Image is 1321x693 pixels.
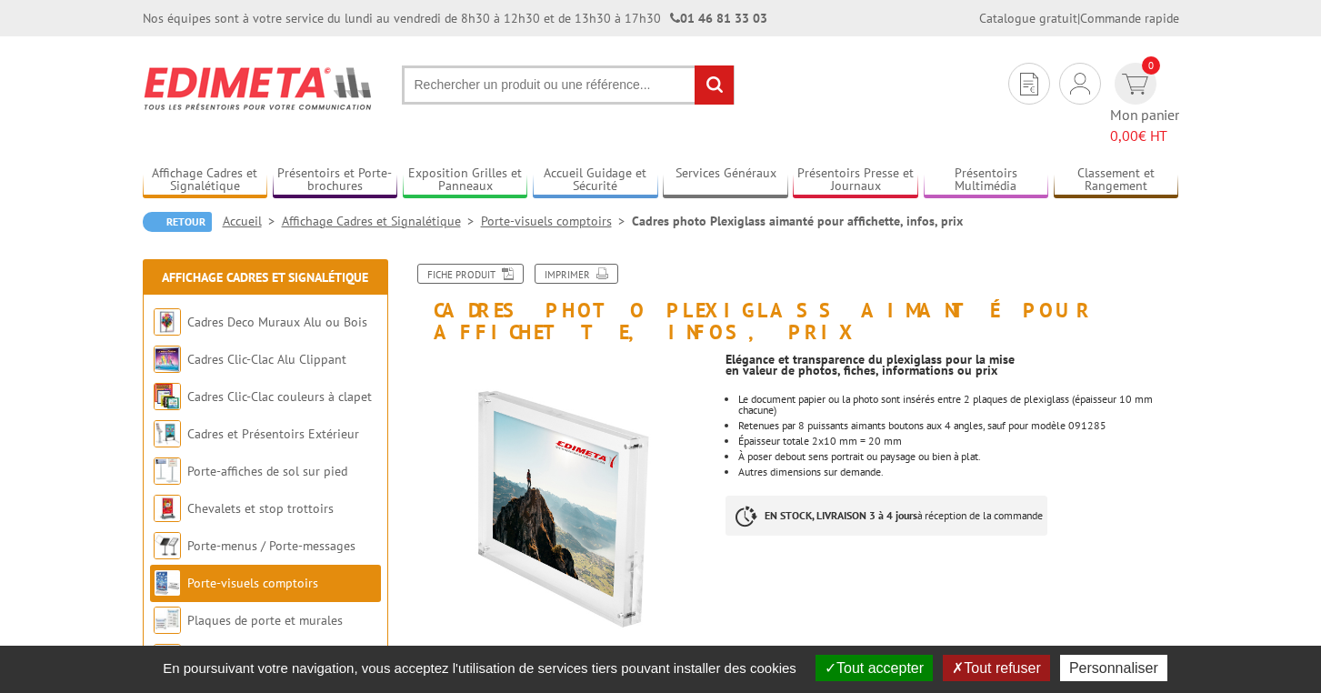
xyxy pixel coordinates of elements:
[1122,74,1148,95] img: devis rapide
[1070,73,1090,95] img: devis rapide
[1060,655,1167,681] button: Personnaliser (fenêtre modale)
[187,314,367,330] a: Cadres Deco Muraux Alu ou Bois
[726,496,1047,536] p: à réception de la commande
[738,394,1178,416] div: Le document papier ou la photo sont insérés entre 2 plaques de plexiglass (épaisseur 10 mm chacune)
[154,495,181,522] img: Chevalets et stop trottoirs
[738,451,1178,462] li: À poser debout sens portrait ou paysage ou bien à plat.
[154,532,181,559] img: Porte-menus / Porte-messages
[143,212,212,232] a: Retour
[481,213,632,229] a: Porte-visuels comptoirs
[154,308,181,336] img: Cadres Deco Muraux Alu ou Bois
[143,166,268,196] a: Affichage Cadres et Signalétique
[1020,73,1038,95] img: devis rapide
[1110,126,1138,145] span: 0,00
[816,655,933,681] button: Tout accepter
[154,420,181,447] img: Cadres et Présentoirs Extérieur
[282,213,481,229] a: Affichage Cadres et Signalétique
[393,264,1193,343] h1: Cadres photo Plexiglass aimanté pour affichette, infos, prix
[979,9,1179,27] div: |
[143,9,767,27] div: Nos équipes sont à votre service du lundi au vendredi de 8h30 à 12h30 et de 13h30 à 17h30
[1110,126,1179,146] span: € HT
[738,436,1178,447] li: Épaisseur totale 2x10 mm = 20 mm
[187,388,372,405] a: Cadres Clic-Clac couleurs à clapet
[402,65,735,105] input: Rechercher un produit ou une référence...
[535,264,618,284] a: Imprimer
[670,10,767,26] strong: 01 46 81 33 03
[406,352,713,658] img: porte_visuels_comptoirs_091280_1.jpg
[223,213,282,229] a: Accueil
[1080,10,1179,26] a: Commande rapide
[726,354,1178,365] div: Elégance et transparence du plexiglass pour la mise
[187,463,347,479] a: Porte-affiches de sol sur pied
[979,10,1077,26] a: Catalogue gratuit
[187,426,359,442] a: Cadres et Présentoirs Extérieur
[1054,166,1179,196] a: Classement et Rangement
[533,166,658,196] a: Accueil Guidage et Sécurité
[1110,105,1179,146] span: Mon panier
[417,264,524,284] a: Fiche produit
[663,166,788,196] a: Services Généraux
[187,500,334,517] a: Chevalets et stop trottoirs
[154,457,181,485] img: Porte-affiches de sol sur pied
[154,346,181,373] img: Cadres Clic-Clac Alu Clippant
[154,660,806,676] span: En poursuivant votre navigation, vous acceptez l'utilisation de services tiers pouvant installer ...
[143,55,375,122] img: Edimeta
[695,65,734,105] input: rechercher
[943,655,1049,681] button: Tout refuser
[726,365,1178,376] div: en valeur de photos, fiches, informations ou prix
[187,351,346,367] a: Cadres Clic-Clac Alu Clippant
[765,508,917,522] strong: EN STOCK, LIVRAISON 3 à 4 jours
[924,166,1049,196] a: Présentoirs Multimédia
[1110,63,1179,146] a: devis rapide 0 Mon panier 0,00€ HT
[187,537,355,554] a: Porte-menus / Porte-messages
[793,166,918,196] a: Présentoirs Presse et Journaux
[162,269,368,286] a: Affichage Cadres et Signalétique
[632,212,963,230] li: Cadres photo Plexiglass aimanté pour affichette, infos, prix
[403,166,528,196] a: Exposition Grilles et Panneaux
[738,420,1178,431] li: Retenues par 8 puissants aimants boutons aux 4 angles, sauf pour modèle 091285
[1142,56,1160,75] span: 0
[273,166,398,196] a: Présentoirs et Porte-brochures
[738,467,1178,477] li: Autres dimensions sur demande.
[154,383,181,410] img: Cadres Clic-Clac couleurs à clapet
